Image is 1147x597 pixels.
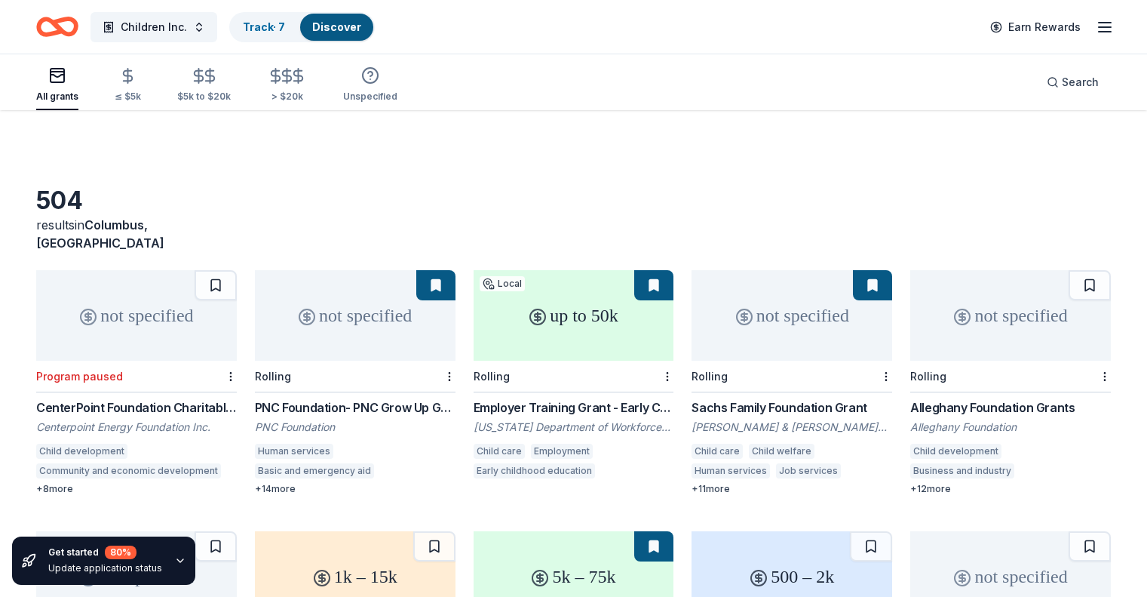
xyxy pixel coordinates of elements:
a: not specifiedRollingAlleghany Foundation GrantsAlleghany FoundationChild developmentBusiness and ... [910,270,1111,495]
div: Update application status [48,562,162,574]
div: Local [480,276,525,291]
div: Human services [255,444,333,459]
div: Rolling [910,370,946,383]
button: Track· 7Discover [229,12,375,42]
div: not specified [692,270,892,361]
div: Rolling [692,370,728,383]
div: Child care [474,444,525,459]
a: up to 50kLocalRollingEmployer Training Grant - Early Childhood Education[US_STATE] Department of ... [474,270,674,483]
span: Columbus, [GEOGRAPHIC_DATA] [36,217,164,251]
div: Employment [531,444,593,459]
button: All grants [36,60,78,110]
div: + 14 more [255,483,455,495]
div: + 12 more [910,483,1111,495]
div: Rolling [474,370,510,383]
div: PNC Foundation [255,420,455,435]
div: not specified [36,270,237,361]
a: Earn Rewards [981,14,1090,41]
div: Unspecified [343,91,397,103]
div: Employer Training Grant - Early Childhood Education [474,399,674,417]
div: + 11 more [692,483,892,495]
a: Discover [312,20,361,33]
button: ≤ $5k [115,61,141,110]
div: Centerpoint Energy Foundation Inc. [36,420,237,435]
a: not specifiedProgram pausedCenterPoint Foundation Charitable GivingCenterpoint Energy Foundation ... [36,270,237,495]
button: $5k to $20k [177,61,231,110]
div: Alleghany Foundation [910,420,1111,435]
div: + 8 more [36,483,237,495]
a: not specifiedRollingSachs Family Foundation Grant[PERSON_NAME] & [PERSON_NAME] FoundationChild ca... [692,270,892,495]
div: Child care [692,444,743,459]
button: Unspecified [343,60,397,110]
div: Child welfare [749,444,814,459]
span: in [36,217,164,251]
div: PNC Foundation- PNC Grow Up Great [255,399,455,417]
div: > $20k [267,91,307,103]
a: Track· 7 [243,20,285,33]
a: not specifiedRollingPNC Foundation- PNC Grow Up GreatPNC FoundationHuman servicesBasic and emerge... [255,270,455,495]
button: > $20k [267,61,307,110]
div: 80 % [105,546,136,559]
div: $5k to $20k [177,91,231,103]
div: All grants [36,91,78,103]
div: CenterPoint Foundation Charitable Giving [36,399,237,417]
div: Early childhood education [474,463,595,479]
div: results [36,216,237,252]
button: Children Inc. [90,12,217,42]
span: Search [1062,73,1099,91]
button: Search [1035,67,1111,97]
a: Home [36,9,78,45]
div: Sachs Family Foundation Grant [692,399,892,417]
div: not specified [255,270,455,361]
div: Rolling [255,370,291,383]
div: Human services [692,463,770,479]
div: Child development [36,444,127,459]
div: Basic and emergency aid [255,463,374,479]
div: Business and industry [910,463,1014,479]
div: [US_STATE] Department of Workforce Development [474,420,674,435]
div: Get started [48,546,162,559]
div: not specified [910,270,1111,361]
div: [PERSON_NAME] & [PERSON_NAME] Foundation [692,420,892,435]
span: Children Inc. [121,18,187,36]
div: Job services [776,463,841,479]
div: Alleghany Foundation Grants [910,399,1111,417]
div: up to 50k [474,270,674,361]
div: Child development [910,444,1001,459]
div: ≤ $5k [115,91,141,103]
div: Program paused [36,370,123,383]
div: Community and economic development [36,463,221,479]
div: 504 [36,186,237,216]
